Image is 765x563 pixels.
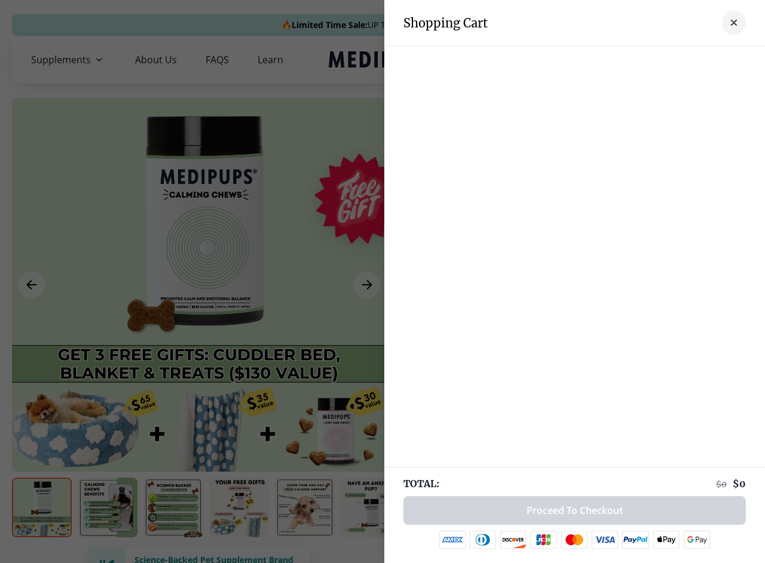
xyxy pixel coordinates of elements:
[500,531,527,549] img: discover
[716,479,727,490] span: $ 0
[653,531,680,549] img: apple
[622,531,649,549] img: paypal
[530,531,557,549] img: jcb
[722,11,746,35] button: close-cart
[403,477,439,490] span: TOTAL:
[733,478,746,490] span: $ 0
[403,16,488,30] h3: Shopping Cart
[561,531,587,549] img: mastercard
[439,531,466,549] img: amex
[470,531,496,549] img: diners-club
[684,531,711,549] img: google
[592,531,618,549] img: visa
